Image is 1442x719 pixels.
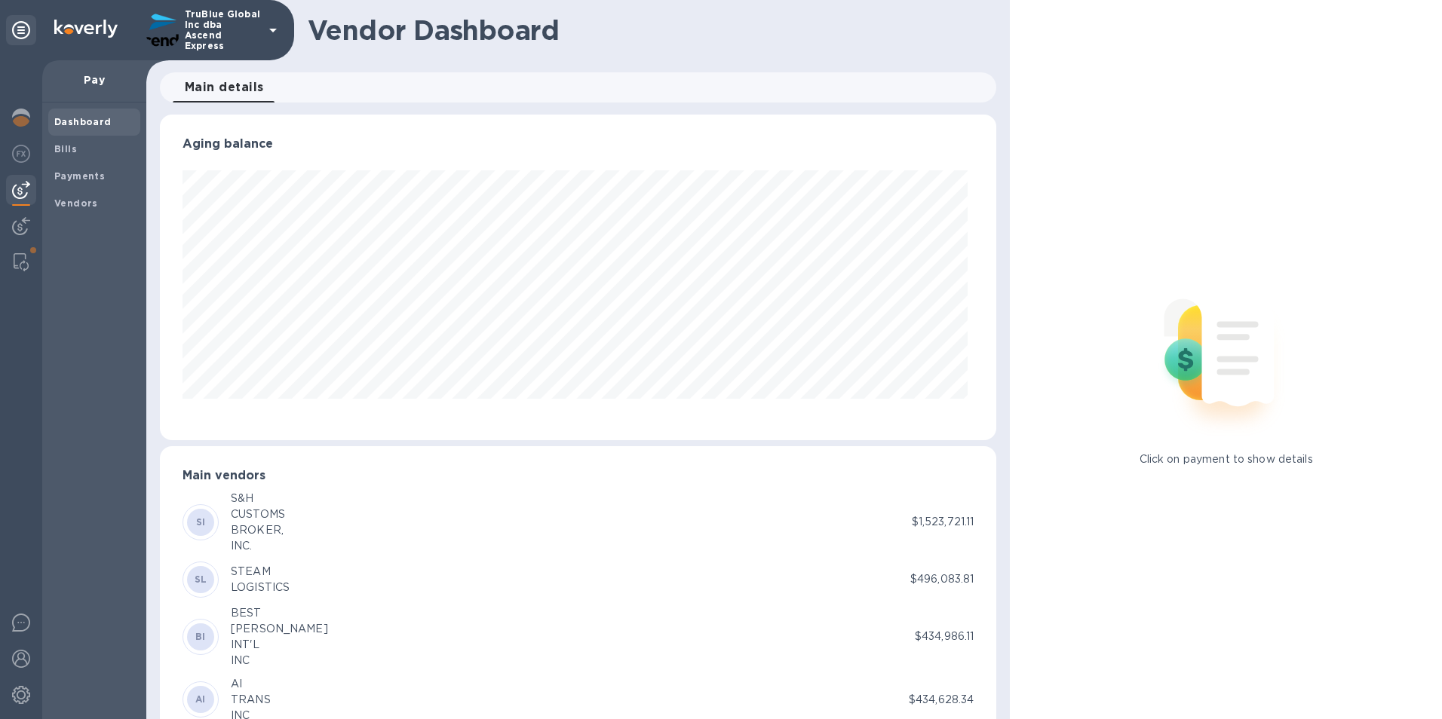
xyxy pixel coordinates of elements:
[231,538,285,554] div: INC.
[1140,451,1313,467] p: Click on payment to show details
[195,574,207,585] b: SL
[231,692,271,708] div: TRANS
[183,137,974,151] h3: Aging balance
[6,15,36,45] div: Unpin categories
[12,145,30,163] img: Foreign exchange
[231,491,285,506] div: S&H
[195,631,206,642] b: BI
[54,197,98,209] b: Vendors
[54,72,134,87] p: Pay
[231,605,328,621] div: BEST
[54,20,118,38] img: Logo
[915,629,974,644] p: $434,986.11
[231,653,328,669] div: INC
[196,516,206,528] b: SI
[54,116,112,127] b: Dashboard
[912,514,974,530] p: $1,523,721.11
[54,170,105,182] b: Payments
[231,621,328,637] div: [PERSON_NAME]
[231,564,290,580] div: STEAM
[231,506,285,522] div: CUSTOMS
[308,14,986,46] h1: Vendor Dashboard
[231,676,271,692] div: AI
[231,637,328,653] div: INT'L
[185,77,264,98] span: Main details
[231,580,290,595] div: LOGISTICS
[231,522,285,538] div: BROKER,
[183,469,974,483] h3: Main vendors
[195,693,206,705] b: AI
[185,9,260,51] p: TruBlue Global Inc dba Ascend Express
[54,143,77,155] b: Bills
[909,692,974,708] p: $434,628.34
[910,571,974,587] p: $496,083.81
